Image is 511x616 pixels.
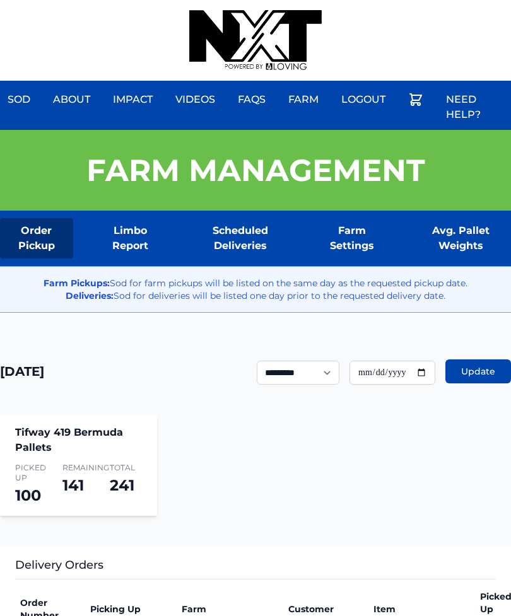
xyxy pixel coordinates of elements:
h1: Farm Management [86,155,425,185]
span: Update [461,365,495,378]
h4: Tifway 419 Bermuda Pallets [15,425,142,455]
a: Logout [334,84,393,115]
span: Remaining [62,463,95,473]
a: Farm Settings [314,218,390,259]
a: Impact [105,84,160,115]
a: Videos [168,84,223,115]
span: 141 [62,476,84,494]
strong: Deliveries: [66,290,114,301]
a: Need Help? [438,84,511,130]
span: 241 [110,476,134,494]
span: Total [110,463,142,473]
button: Update [445,359,511,383]
img: nextdaysod.com Logo [189,10,322,71]
a: Farm [281,84,326,115]
a: Limbo Report [93,218,168,259]
a: Avg. Pallet Weights [410,218,511,259]
a: About [45,84,98,115]
strong: Farm Pickups: [44,277,110,289]
a: Scheduled Deliveries [187,218,293,259]
span: Picked Up [15,463,47,483]
span: 100 [15,486,41,504]
h3: Delivery Orders [15,556,496,579]
a: FAQs [230,84,273,115]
